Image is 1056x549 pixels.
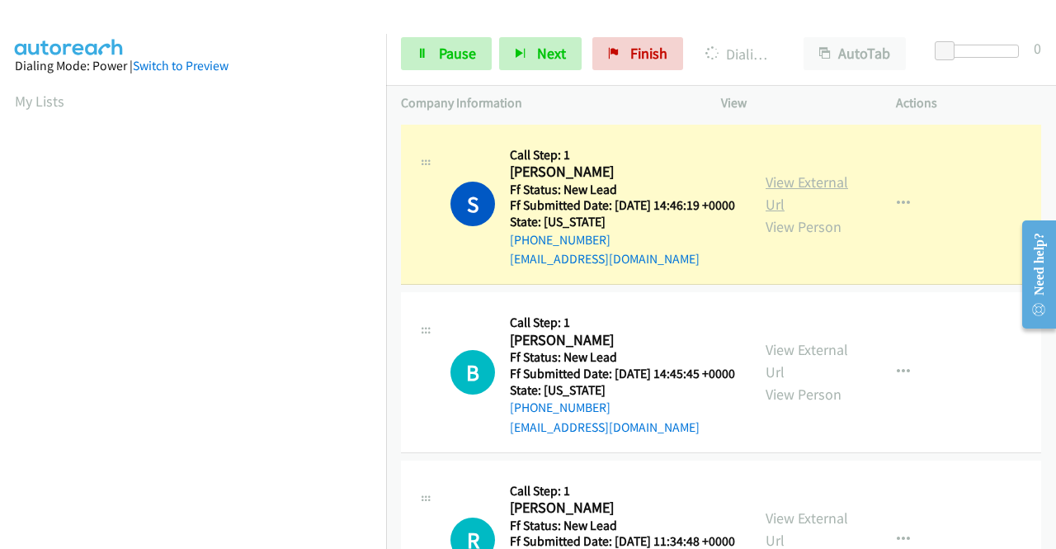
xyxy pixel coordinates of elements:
span: Pause [439,44,476,63]
a: Switch to Preview [133,58,229,73]
h5: Call Step: 1 [510,147,735,163]
a: [EMAIL_ADDRESS][DOMAIN_NAME] [510,251,700,267]
h5: Call Step: 1 [510,483,735,499]
div: 0 [1034,37,1041,59]
h5: Ff Submitted Date: [DATE] 14:45:45 +0000 [510,366,735,382]
div: Delay between calls (in seconds) [943,45,1019,58]
button: AutoTab [804,37,906,70]
h5: State: [US_STATE] [510,214,735,230]
a: Finish [592,37,683,70]
a: View External Url [766,173,848,214]
h1: B [450,350,495,395]
a: [EMAIL_ADDRESS][DOMAIN_NAME] [510,419,700,435]
a: My Lists [15,92,64,111]
h5: Ff Status: New Lead [510,518,735,534]
div: The call is yet to be attempted [450,350,495,395]
h2: [PERSON_NAME] [510,331,730,350]
h2: [PERSON_NAME] [510,163,730,182]
a: View External Url [766,340,848,381]
a: Pause [401,37,492,70]
a: View Person [766,385,841,404]
iframe: Resource Center [1009,209,1056,340]
h2: [PERSON_NAME] [510,499,730,518]
h1: S [450,182,495,226]
button: Next [499,37,582,70]
p: Dialing [PERSON_NAME] [705,43,774,65]
h5: Ff Status: New Lead [510,349,735,366]
a: [PHONE_NUMBER] [510,232,610,248]
a: [PHONE_NUMBER] [510,400,610,415]
h5: Ff Submitted Date: [DATE] 14:46:19 +0000 [510,197,735,214]
span: Finish [630,44,667,63]
h5: State: [US_STATE] [510,382,735,399]
p: Company Information [401,93,691,113]
div: Dialing Mode: Power | [15,56,371,76]
h5: Call Step: 1 [510,315,735,331]
p: Actions [896,93,1041,113]
h5: Ff Status: New Lead [510,182,735,198]
p: View [721,93,866,113]
span: Next [537,44,566,63]
a: View Person [766,217,841,236]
